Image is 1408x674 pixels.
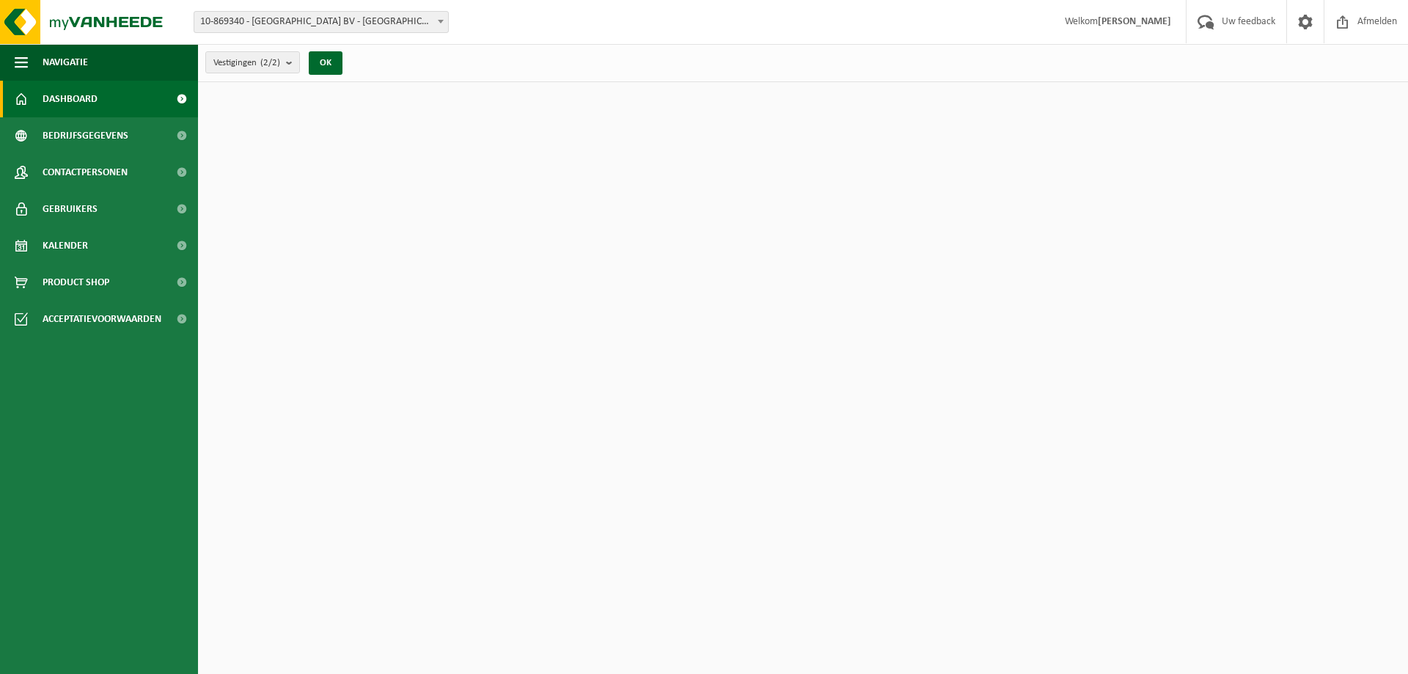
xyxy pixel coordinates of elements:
[309,51,342,75] button: OK
[194,12,448,32] span: 10-869340 - KORTRIJK BUSINESS PARK BV - KORTRIJK
[43,191,98,227] span: Gebruikers
[213,52,280,74] span: Vestigingen
[260,58,280,67] count: (2/2)
[43,81,98,117] span: Dashboard
[205,51,300,73] button: Vestigingen(2/2)
[43,227,88,264] span: Kalender
[43,301,161,337] span: Acceptatievoorwaarden
[1098,16,1171,27] strong: [PERSON_NAME]
[43,44,88,81] span: Navigatie
[43,154,128,191] span: Contactpersonen
[43,264,109,301] span: Product Shop
[194,11,449,33] span: 10-869340 - KORTRIJK BUSINESS PARK BV - KORTRIJK
[43,117,128,154] span: Bedrijfsgegevens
